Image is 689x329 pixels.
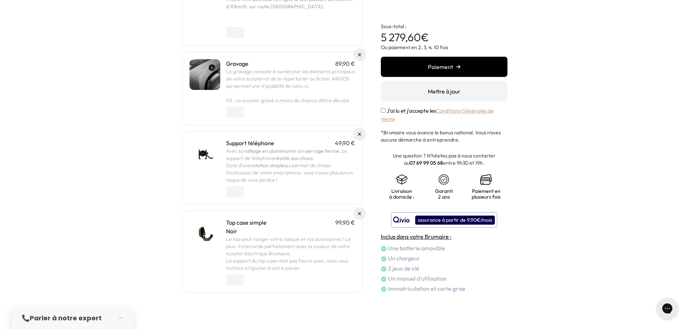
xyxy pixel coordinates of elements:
img: check.png [381,266,387,272]
a: Support téléphone [226,139,274,147]
img: Top case simple - Noir [190,218,220,249]
img: Supprimer du panier [358,133,361,136]
a: 07 69 99 05 68 [409,160,443,166]
img: logo qivio [393,216,410,224]
p: Livraison à domicile : [388,188,416,200]
img: right-arrow.png [456,65,460,69]
span: PS : un scooter gravé a moins de chance d’être dérobé. [226,97,351,104]
p: 49,90 € [335,139,355,147]
p: Ou paiement en 2, 3, 4, 10 fois [381,44,507,51]
p: Le support du top case n'est pas fourni avec, nous vous invitons à l'ajouter à votre panier. [226,257,355,272]
img: credit-cards.png [480,174,492,185]
strong: serrage ferme [306,148,339,154]
li: Immatriculation et carte grise [381,284,507,293]
li: Une batterie amovible [381,244,507,252]
img: Gravage [190,59,220,90]
p: Doté d’une qui permet de choisir l’inclinaison de votre smartphone, vous n’avez plus aucun risque... [226,162,355,183]
p: Paiement en plusieurs fois [472,188,501,200]
li: Un chargeur [381,254,507,263]
img: check.png [381,276,387,282]
p: 89,90 € [335,59,355,68]
button: Paiement [381,57,507,77]
span: 5 279,60 [381,30,421,44]
div: assurance à partir de 9,90€/mois [415,216,495,225]
strong: alliage en aluminium [246,148,292,154]
button: assurance à partir de 9,90€/mois [391,212,497,228]
iframe: Gorgias live chat messenger [653,295,682,322]
p: 99,90 € [335,218,355,227]
button: Mettre à jour [381,81,507,101]
p: Le top pour ranger votre casque et vos accessoires ! Le plus : il s'accorde parfaitement avec la ... [226,235,355,257]
img: Supprimer du panier [358,53,361,56]
li: 2 jeux de clé [381,264,507,273]
p: *Brumaire vous avance le bonus national. Vous n'avez aucune démarche à entreprendre. [381,129,507,143]
label: J'ai lu et j'accepte les [381,107,494,122]
img: check.png [381,246,387,252]
a: Top case simple [226,219,267,226]
img: check.png [381,256,387,262]
img: check.png [381,286,387,292]
a: Conditions Générales de Vente [381,107,494,122]
p: € [381,18,507,44]
span: Sous-total : [381,23,407,30]
h4: Inclus dans votre Brumaire : [381,232,507,241]
strong: rotation simple [250,162,284,169]
p: Une question ? N'hésitez pas à nous contacter au entre 9h30 et 19h. [381,152,507,166]
a: Gravage [226,60,248,67]
img: Supprimer du panier [358,212,361,215]
img: shipping.png [396,174,408,185]
span: Le gravage consiste à numéroter les éléments principaux de votre scooter et de le répertorier au ... [226,68,355,89]
img: certificat-de-garantie.png [438,174,450,185]
p: Noir [226,227,355,235]
strong: résiste aux chocs [275,155,313,161]
li: Un manuel d'utilisation [381,274,507,283]
img: Support téléphone [190,139,220,169]
p: Avec son et son , ce support de téléphone . [226,147,355,162]
p: Garanti 2 ans [430,188,458,200]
